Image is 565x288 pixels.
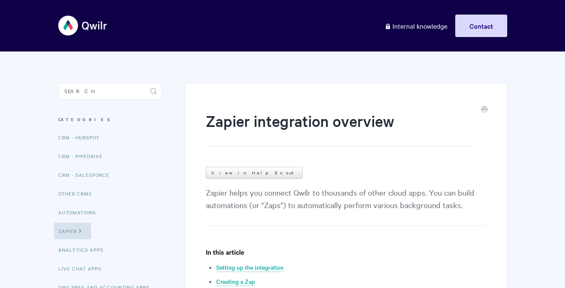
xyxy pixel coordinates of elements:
[58,10,108,41] img: Qwilr Help Center
[58,148,109,164] a: CRM - Pipedrive
[58,204,102,221] a: Automations
[58,185,98,202] a: Other CRMs
[206,186,486,226] p: Zapier helps you connect Qwilr to thousands of other cloud apps. You can build automations (or "Z...
[58,83,162,99] input: Search
[378,15,454,37] a: Internal knowledge
[455,15,507,37] a: Contact
[206,110,473,146] h1: Zapier integration overview
[58,129,106,146] a: CRM - HubSpot
[216,263,284,272] a: Setting up the integration
[58,260,108,277] a: Live Chat Apps
[58,112,162,127] h3: Categories
[206,247,486,257] h4: In this article
[481,105,488,114] a: Print this Article
[58,241,110,258] a: Analytics Apps
[54,223,91,239] a: Zapier
[216,277,255,286] a: Creating a Zap
[206,167,303,179] a: View in Help Scout
[58,166,116,183] a: CRM - Salesforce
